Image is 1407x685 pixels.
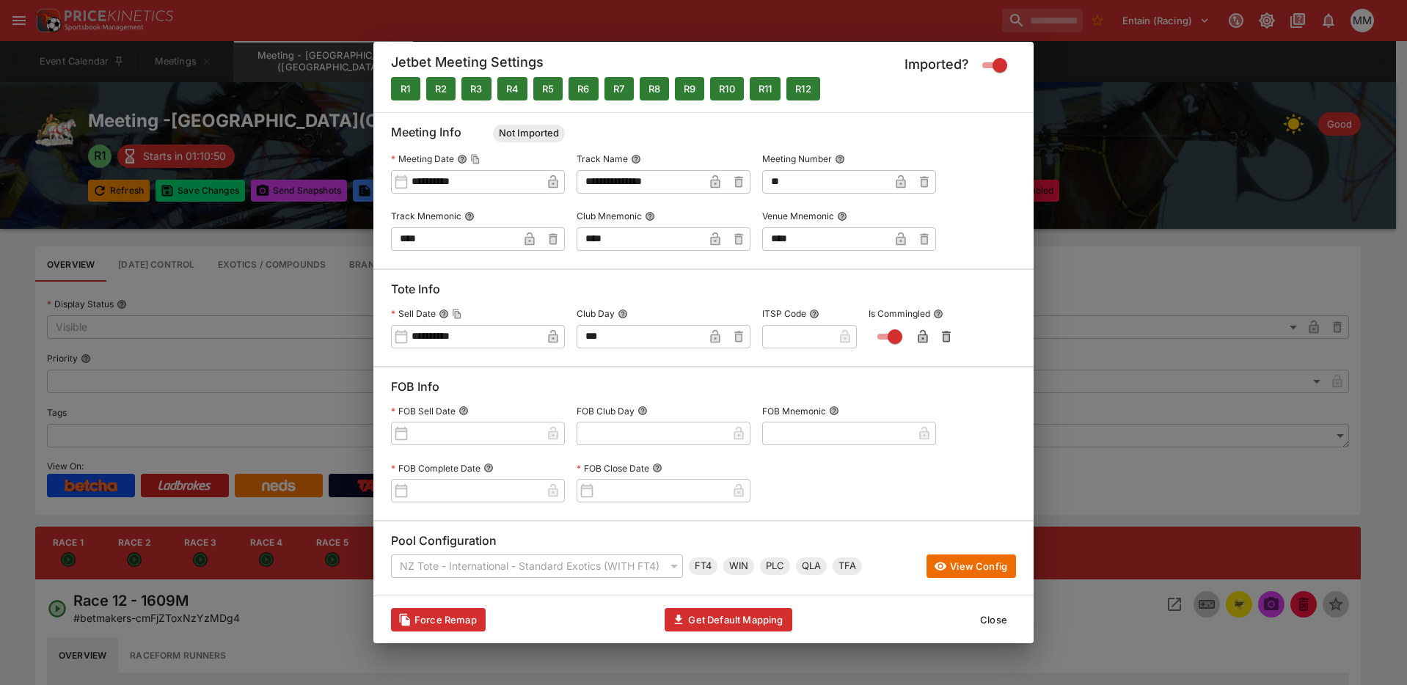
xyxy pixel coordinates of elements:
[533,77,563,100] button: Mapped to M72 and Imported
[689,557,717,575] div: First Four
[483,463,494,473] button: FOB Complete Date
[762,405,826,417] p: FOB Mnemonic
[675,77,704,100] button: Mapped to M72 and Imported
[458,406,469,416] button: FOB Sell Date
[604,77,634,100] button: Mapped to M72 and Imported
[631,154,641,164] button: Track Name
[665,608,792,631] button: Get Default Mapping Info
[577,153,628,165] p: Track Name
[618,309,628,319] button: Club Day
[497,77,527,100] button: Mapped to M72 and Imported
[391,554,683,578] div: NZ Tote - International - Standard Exotics (WITH FT4)
[457,154,467,164] button: Meeting DateCopy To Clipboard
[933,309,943,319] button: Is Commingled
[391,282,1016,303] h6: Tote Info
[762,210,834,222] p: Venue Mnemonic
[569,77,598,100] button: Mapped to M72 and Imported
[391,307,436,320] p: Sell Date
[391,77,420,100] button: Mapped to M72 and Imported
[461,77,491,100] button: Mapped to M72 and Imported
[723,557,754,575] div: Win
[391,462,480,475] p: FOB Complete Date
[762,307,806,320] p: ITSP Code
[835,154,845,164] button: Meeting Number
[837,211,847,221] button: Venue Mnemonic
[796,559,827,574] span: QLA
[391,379,1016,400] h6: FOB Info
[723,559,754,574] span: WIN
[577,462,649,475] p: FOB Close Date
[391,153,454,165] p: Meeting Date
[796,557,827,575] div: Quinella
[905,56,969,73] h5: Imported?
[809,309,819,319] button: ITSP Code
[391,210,461,222] p: Track Mnemonic
[391,54,544,77] h5: Jetbet Meeting Settings
[689,559,717,574] span: FT4
[869,307,930,320] p: Is Commingled
[493,126,565,141] span: Not Imported
[971,608,1016,631] button: Close
[833,557,862,575] div: Trifecta
[391,405,456,417] p: FOB Sell Date
[577,210,642,222] p: Club Mnemonic
[470,154,480,164] button: Copy To Clipboard
[577,307,615,320] p: Club Day
[426,77,456,100] button: Mapped to M72 and Imported
[452,309,462,319] button: Copy To Clipboard
[829,406,839,416] button: FOB Mnemonic
[833,559,862,574] span: TFA
[391,125,1016,148] h6: Meeting Info
[927,554,1016,578] button: View Config
[645,211,655,221] button: Club Mnemonic
[439,309,449,319] button: Sell DateCopy To Clipboard
[762,153,832,165] p: Meeting Number
[391,608,486,631] button: Clears data required to update with latest templates
[464,211,475,221] button: Track Mnemonic
[710,77,744,100] button: Mapped to M72 and Imported
[760,559,790,574] span: PLC
[577,405,635,417] p: FOB Club Day
[391,533,1016,554] h6: Pool Configuration
[652,463,662,473] button: FOB Close Date
[493,125,565,142] div: Meeting Status
[786,77,820,100] button: Mapped to M72 and Imported
[750,77,781,100] button: Mapped to M72 and Imported
[640,77,669,100] button: Mapped to M72 and Imported
[637,406,648,416] button: FOB Club Day
[760,557,790,575] div: Place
